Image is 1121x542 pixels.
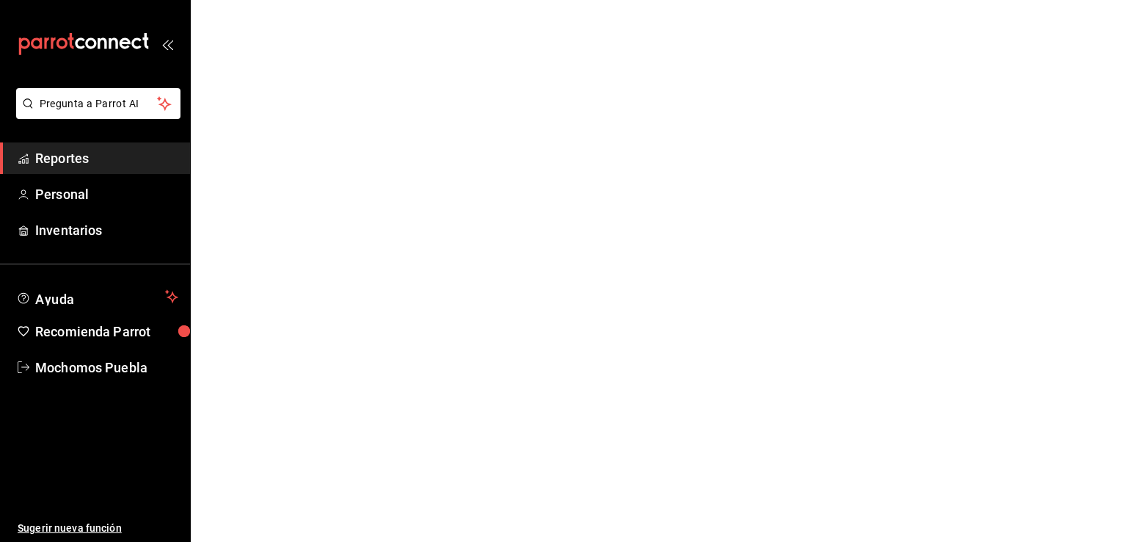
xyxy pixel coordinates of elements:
[35,322,178,342] span: Recomienda Parrot
[35,358,178,377] span: Mochomos Puebla
[40,96,158,112] span: Pregunta a Parrot AI
[16,88,180,119] button: Pregunta a Parrot AI
[18,521,178,536] span: Sugerir nueva función
[10,106,180,122] a: Pregunta a Parrot AI
[35,220,178,240] span: Inventarios
[161,38,173,50] button: open_drawer_menu
[35,148,178,168] span: Reportes
[35,288,159,306] span: Ayuda
[35,184,178,204] span: Personal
